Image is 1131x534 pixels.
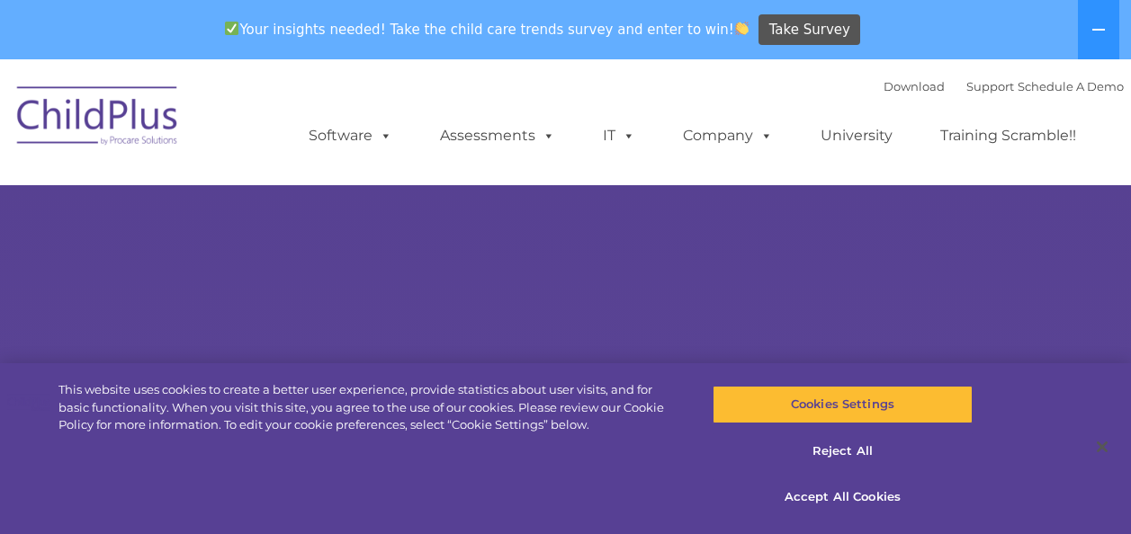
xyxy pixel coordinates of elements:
img: ChildPlus by Procare Solutions [8,74,188,164]
font: | [884,79,1124,93]
a: Assessments [422,118,573,154]
a: Software [291,118,410,154]
a: University [803,118,911,154]
a: Support [966,79,1014,93]
button: Cookies Settings [713,386,973,423]
a: IT [585,118,653,154]
button: Close [1082,427,1122,467]
a: Take Survey [758,14,860,46]
a: Schedule A Demo [1018,79,1124,93]
a: Training Scramble!! [922,118,1094,154]
span: Your insights needed! Take the child care trends survey and enter to win! [218,12,757,47]
button: Reject All [713,432,973,470]
img: 👏 [735,22,749,35]
a: Company [665,118,791,154]
div: This website uses cookies to create a better user experience, provide statistics about user visit... [58,381,678,434]
button: Accept All Cookies [713,478,973,516]
span: Take Survey [769,14,850,46]
a: Download [884,79,945,93]
img: ✅ [225,22,238,35]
